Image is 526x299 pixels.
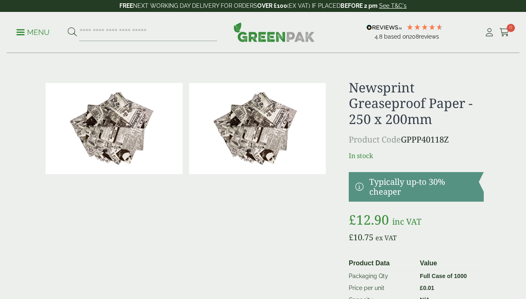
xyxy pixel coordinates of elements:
span: Based on [384,33,409,40]
i: Cart [499,28,510,37]
a: Menu [16,28,50,36]
span: 208 [409,33,419,40]
p: GPPP40118Z [349,133,484,146]
span: Product Code [349,134,401,145]
a: See T&C's [379,2,407,9]
i: My Account [484,28,494,37]
th: Product Data [345,257,416,270]
span: inc VAT [392,216,421,227]
p: In stock [349,151,484,161]
span: 4.8 [375,33,384,40]
strong: BEFORE 2 pm [341,2,377,9]
img: REVIEWS.io [366,25,402,30]
span: ex VAT [375,233,397,242]
span: £ [349,232,353,243]
th: Value [416,257,480,270]
img: Newsprint Greaseproof Paper 250 X 200mm Full Case 0 [189,83,326,174]
img: GreenPak Supplies [233,22,315,42]
div: 4.79 Stars [406,23,443,31]
td: Price per unit [345,282,416,294]
h1: Newsprint Greaseproof Paper - 250 x 200mm [349,80,484,127]
span: reviews [419,33,439,40]
strong: Full Case of 1000 [420,273,467,279]
p: Menu [16,28,50,37]
span: 0 [507,24,515,32]
bdi: 0.01 [420,285,434,291]
a: 0 [499,26,510,39]
bdi: 12.90 [349,211,389,228]
td: Packaging Qty [345,270,416,283]
span: £ [420,285,423,291]
img: Newsprint Greaseproof Paper 250 X 200mm 0 [46,83,183,174]
span: £ [349,211,356,228]
bdi: 10.75 [349,232,373,243]
strong: FREE [119,2,133,9]
strong: OVER £100 [257,2,287,9]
